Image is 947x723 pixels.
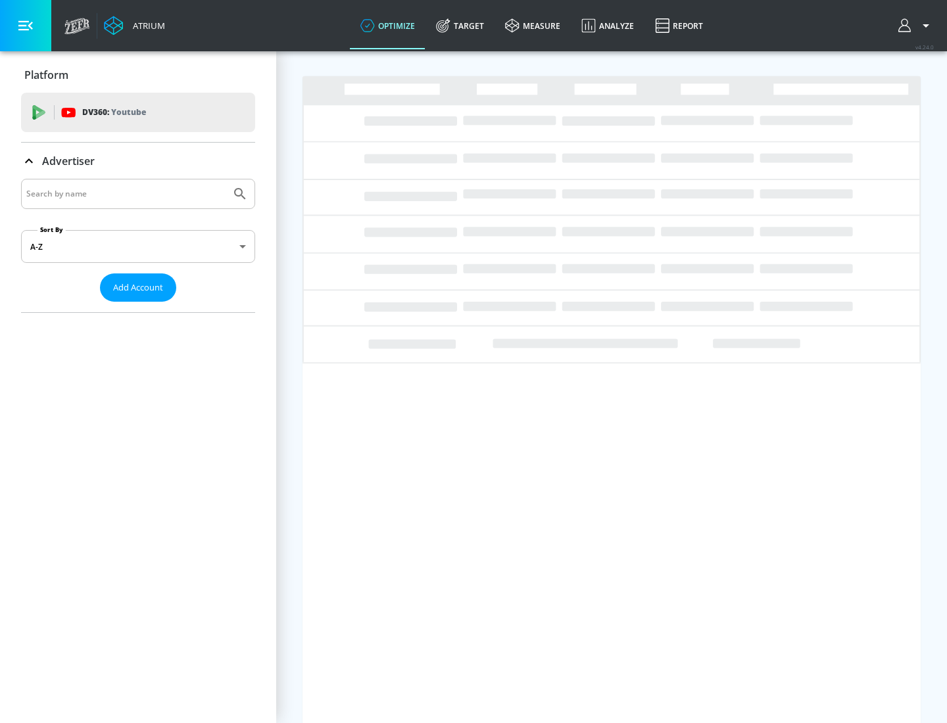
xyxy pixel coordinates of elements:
label: Sort By [37,225,66,234]
p: Platform [24,68,68,82]
p: Advertiser [42,154,95,168]
p: Youtube [111,105,146,119]
div: DV360: Youtube [21,93,255,132]
div: Advertiser [21,143,255,179]
button: Add Account [100,273,176,302]
input: Search by name [26,185,226,202]
a: measure [495,2,571,49]
a: Atrium [104,16,165,35]
span: v 4.24.0 [915,43,934,51]
div: Atrium [128,20,165,32]
nav: list of Advertiser [21,302,255,312]
a: Report [644,2,714,49]
span: Add Account [113,280,163,295]
p: DV360: [82,105,146,120]
div: Platform [21,57,255,93]
div: A-Z [21,230,255,263]
a: Target [425,2,495,49]
a: Analyze [571,2,644,49]
div: Advertiser [21,179,255,312]
a: optimize [350,2,425,49]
